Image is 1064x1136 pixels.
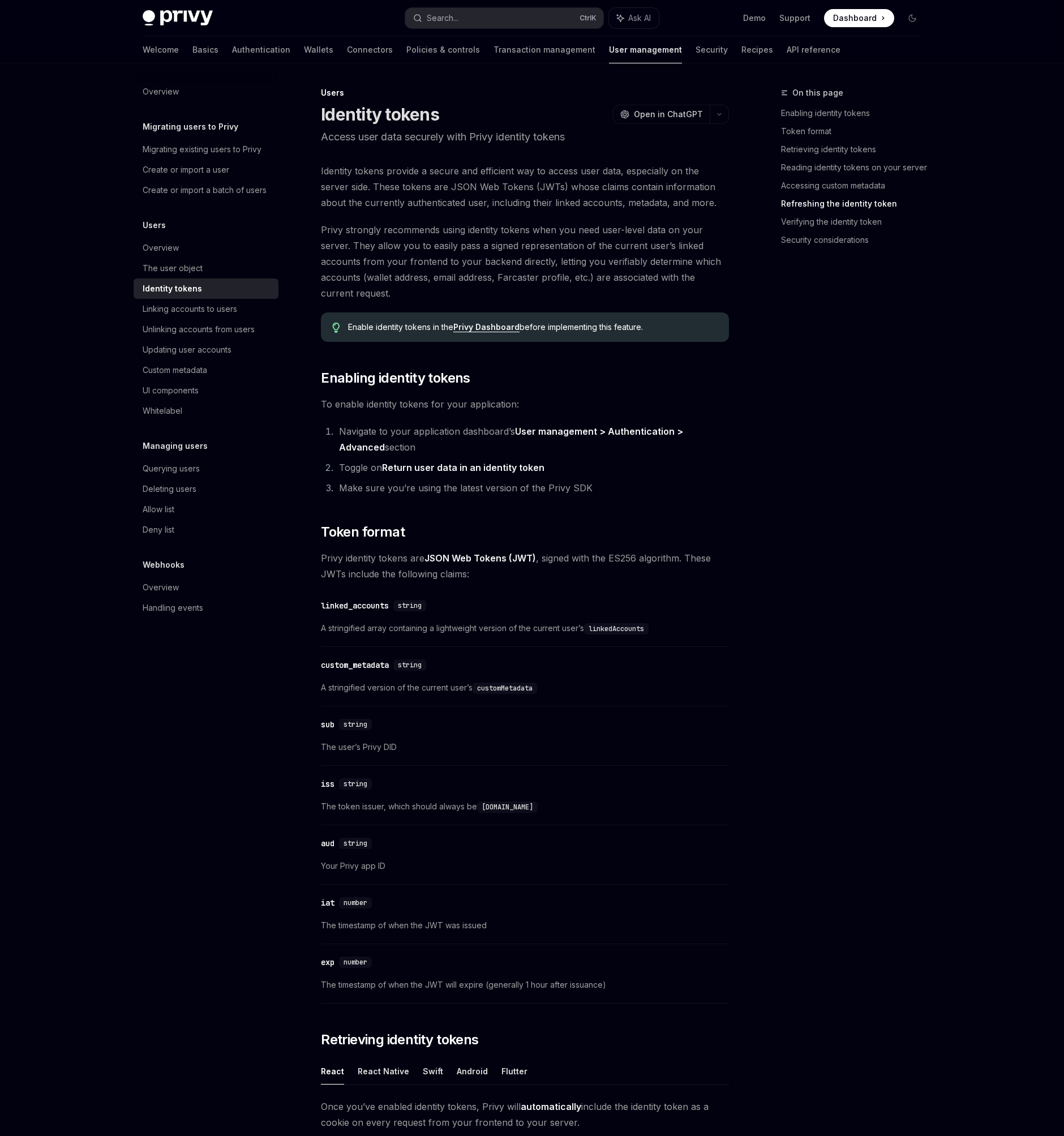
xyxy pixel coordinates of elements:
[344,779,367,788] span: string
[457,1058,488,1084] button: Android
[321,957,334,968] div: exp
[336,460,729,475] li: Toggle on
[580,14,597,23] span: Ctrl K
[232,36,290,63] a: Authentication
[134,82,278,102] a: Overview
[143,523,174,537] div: Deny list
[781,158,930,177] a: Reading identity tokens on your server
[609,36,682,63] a: User management
[143,439,208,453] h5: Managing users
[321,659,389,671] div: custom_metadata
[192,36,218,63] a: Basics
[143,262,203,275] div: The user object
[143,482,196,496] div: Deleting users
[143,323,255,336] div: Unlinking accounts from users
[134,479,278,499] a: Deleting users
[304,36,333,63] a: Wallets
[332,323,340,333] svg: Tip
[321,978,729,992] span: The timestamp of when the JWT will expire (generally 1 hour after issuance)
[781,231,930,249] a: Security considerations
[336,423,729,455] li: Navigate to your application dashboard’s section
[134,360,278,380] a: Custom metadata
[781,122,930,140] a: Token format
[321,778,334,790] div: iss
[344,898,367,907] span: number
[344,720,367,729] span: string
[143,343,231,357] div: Updating user accounts
[134,278,278,299] a: Identity tokens
[634,109,703,120] span: Open in ChatGPT
[321,550,729,582] span: Privy identity tokens are , signed with the ES256 algorithm. These JWTs include the following cla...
[134,180,278,200] a: Create or import a batch of users
[321,838,334,849] div: aud
[134,139,278,160] a: Migrating existing users to Privy
[134,299,278,319] a: Linking accounts to users
[321,719,334,730] div: sub
[143,10,213,26] img: dark logo
[321,104,439,125] h1: Identity tokens
[143,601,203,615] div: Handling events
[473,683,537,694] code: customMetadata
[321,369,470,387] span: Enabling identity tokens
[358,1058,409,1084] button: React Native
[134,160,278,180] a: Create or import a user
[833,12,877,24] span: Dashboard
[609,8,659,28] button: Ask AI
[779,12,810,24] a: Support
[398,661,422,670] span: string
[143,462,200,475] div: Querying users
[134,380,278,401] a: UI components
[321,1058,344,1084] button: React
[423,1058,443,1084] button: Swift
[321,163,729,211] span: Identity tokens provide a secure and efficient way to access user data, especially on the server ...
[424,552,536,564] a: JSON Web Tokens (JWT)
[143,302,237,316] div: Linking accounts to users
[321,129,729,145] p: Access user data securely with Privy identity tokens
[347,36,393,63] a: Connectors
[134,577,278,598] a: Overview
[344,839,367,848] span: string
[781,104,930,122] a: Enabling identity tokens
[321,1099,729,1130] span: Once you’ve enabled identity tokens, Privy will include the identity token as a cookie on every r...
[696,36,728,63] a: Security
[134,258,278,278] a: The user object
[628,12,651,24] span: Ask AI
[494,36,595,63] a: Transaction management
[321,621,729,635] span: A stringified array containing a lightweight version of the current user’s
[134,340,278,360] a: Updating user accounts
[348,321,718,333] span: Enable identity tokens in the before implementing this feature.
[134,499,278,520] a: Allow list
[143,503,174,516] div: Allow list
[134,520,278,540] a: Deny list
[743,12,766,24] a: Demo
[781,213,930,231] a: Verifying the identity token
[781,195,930,213] a: Refreshing the identity token
[143,143,261,156] div: Migrating existing users to Privy
[143,363,207,377] div: Custom metadata
[321,87,729,98] div: Users
[824,9,894,27] a: Dashboard
[321,800,729,813] span: The token issuer, which should always be
[321,1031,478,1049] span: Retrieving identity tokens
[134,458,278,479] a: Querying users
[521,1101,581,1112] strong: automatically
[321,919,729,932] span: The timestamp of when the JWT was issued
[143,120,238,134] h5: Migrating users to Privy
[405,8,603,28] button: Search...CtrlK
[321,740,729,754] span: The user’s Privy DID
[344,958,367,967] span: number
[143,163,229,177] div: Create or import a user
[321,600,389,611] div: linked_accounts
[321,681,729,695] span: A stringified version of the current user’s
[143,218,166,232] h5: Users
[143,36,179,63] a: Welcome
[903,9,921,27] button: Toggle dark mode
[584,623,649,635] code: linkedAccounts
[143,581,179,594] div: Overview
[781,177,930,195] a: Accessing custom metadata
[321,222,729,301] span: Privy strongly recommends using identity tokens when you need user-level data on your server. The...
[134,319,278,340] a: Unlinking accounts from users
[382,462,544,473] strong: Return user data in an identity token
[613,105,710,124] button: Open in ChatGPT
[143,384,199,397] div: UI components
